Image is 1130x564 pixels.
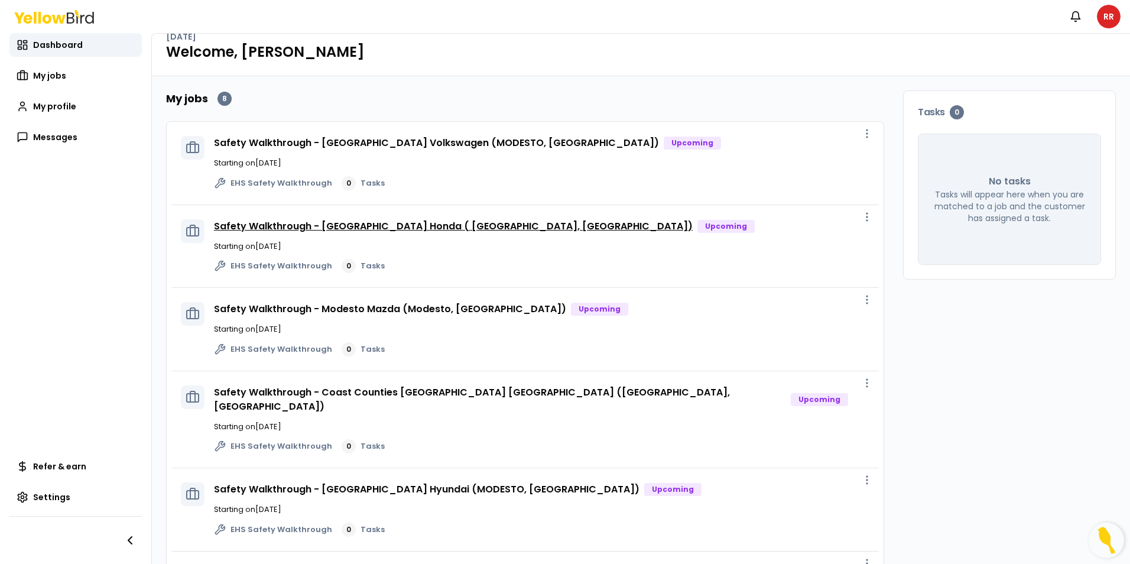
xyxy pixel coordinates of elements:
[214,385,730,413] a: Safety Walkthrough - Coast Counties [GEOGRAPHIC_DATA] [GEOGRAPHIC_DATA] ([GEOGRAPHIC_DATA], [GEOG...
[342,176,385,190] a: 0Tasks
[214,421,869,433] p: Starting on [DATE]
[33,101,76,112] span: My profile
[342,176,356,190] div: 0
[166,31,196,43] p: [DATE]
[33,131,77,143] span: Messages
[214,504,869,516] p: Starting on [DATE]
[230,260,332,272] span: EHS Safety Walkthrough
[697,220,755,233] div: Upcoming
[342,439,356,453] div: 0
[230,524,332,536] span: EHS Safety Walkthrough
[9,33,142,57] a: Dashboard
[9,455,142,478] a: Refer & earn
[9,485,142,509] a: Settings
[342,523,385,537] a: 0Tasks
[918,105,1101,119] h3: Tasks
[230,343,332,355] span: EHS Safety Walkthrough
[664,137,721,150] div: Upcoming
[214,302,566,316] a: Safety Walkthrough - Modesto Mazda (Modesto, [GEOGRAPHIC_DATA])
[342,342,385,356] a: 0Tasks
[791,393,848,406] div: Upcoming
[33,39,83,51] span: Dashboard
[166,43,1116,61] h1: Welcome, [PERSON_NAME]
[644,483,702,496] div: Upcoming
[214,323,869,335] p: Starting on [DATE]
[217,92,232,106] div: 8
[989,174,1031,189] p: No tasks
[230,440,332,452] span: EHS Safety Walkthrough
[342,342,356,356] div: 0
[9,95,142,118] a: My profile
[214,136,659,150] a: Safety Walkthrough - [GEOGRAPHIC_DATA] Volkswagen (MODESTO, [GEOGRAPHIC_DATA])
[9,125,142,149] a: Messages
[214,482,639,496] a: Safety Walkthrough - [GEOGRAPHIC_DATA] Hyundai (MODESTO, [GEOGRAPHIC_DATA])
[950,105,964,119] div: 0
[9,64,142,87] a: My jobs
[342,259,356,273] div: 0
[342,439,385,453] a: 0Tasks
[933,189,1086,224] p: Tasks will appear here when you are matched to a job and the customer has assigned a task.
[214,157,869,169] p: Starting on [DATE]
[342,259,385,273] a: 0Tasks
[33,461,86,472] span: Refer & earn
[214,241,869,252] p: Starting on [DATE]
[33,70,66,82] span: My jobs
[342,523,356,537] div: 0
[1097,5,1121,28] span: RR
[214,219,693,233] a: Safety Walkthrough - [GEOGRAPHIC_DATA] Honda ( [GEOGRAPHIC_DATA], [GEOGRAPHIC_DATA])
[571,303,628,316] div: Upcoming
[230,177,332,189] span: EHS Safety Walkthrough
[1089,523,1124,558] button: Open Resource Center
[166,90,208,107] h2: My jobs
[33,491,70,503] span: Settings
